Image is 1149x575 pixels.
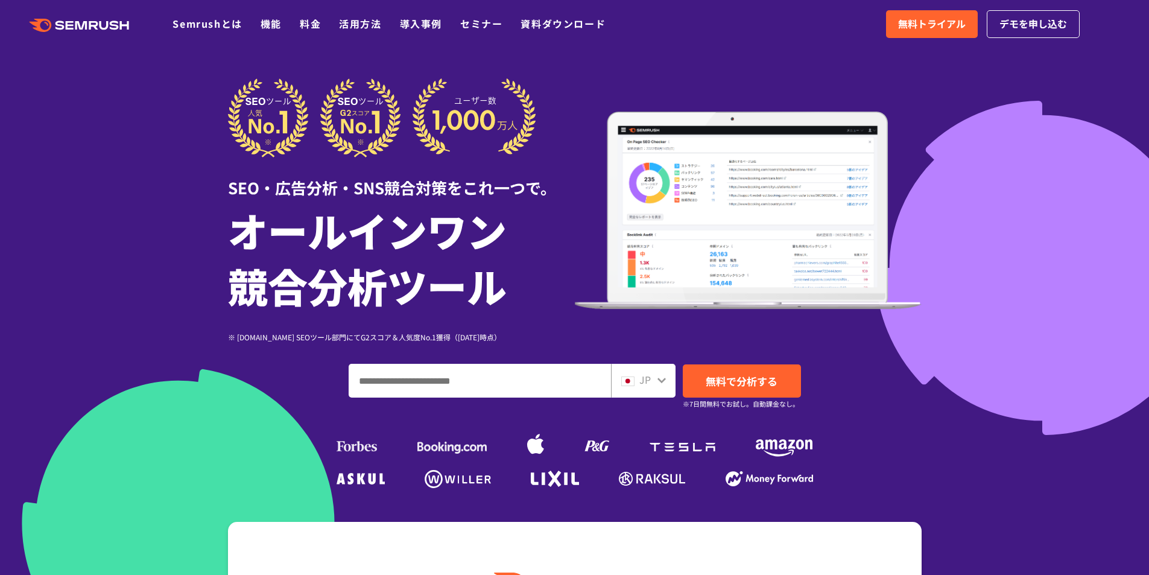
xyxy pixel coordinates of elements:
[683,398,799,410] small: ※7日間無料でお試し。自動課金なし。
[639,372,651,387] span: JP
[999,16,1067,32] span: デモを申し込む
[339,16,381,31] a: 活用方法
[400,16,442,31] a: 導入事例
[261,16,282,31] a: 機能
[521,16,606,31] a: 資料ダウンロード
[987,10,1080,38] a: デモを申し込む
[898,16,966,32] span: 無料トライアル
[706,373,777,389] span: 無料で分析する
[228,202,575,313] h1: オールインワン 競合分析ツール
[300,16,321,31] a: 料金
[886,10,978,38] a: 無料トライアル
[228,331,575,343] div: ※ [DOMAIN_NAME] SEOツール部門にてG2スコア＆人気度No.1獲得（[DATE]時点）
[173,16,242,31] a: Semrushとは
[349,364,610,397] input: ドメイン、キーワードまたはURLを入力してください
[460,16,502,31] a: セミナー
[683,364,801,398] a: 無料で分析する
[228,157,575,199] div: SEO・広告分析・SNS競合対策をこれ一つで。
